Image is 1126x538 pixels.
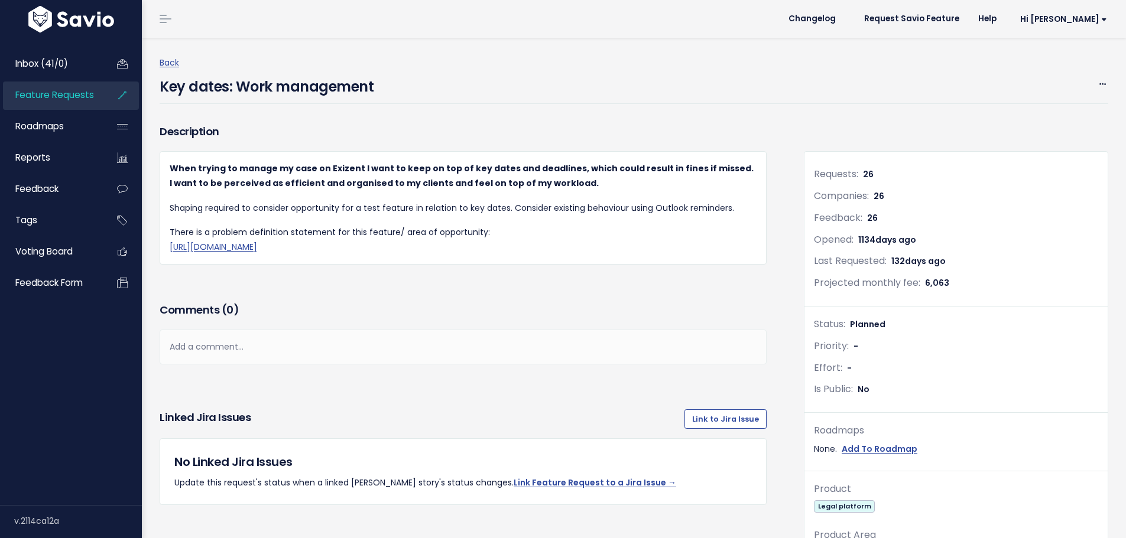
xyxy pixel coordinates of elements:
span: Feedback form [15,276,83,289]
a: Hi [PERSON_NAME] [1006,10,1117,28]
strong: When trying to manage my case on Exizent I want to keep on top of key dates and deadlines, which ... [170,162,754,189]
h3: Comments ( ) [160,302,767,318]
span: Projected monthly fee: [814,276,920,289]
p: There is a problem definition statement for this feature/ area of opportunity: [170,225,757,255]
span: - [854,340,858,352]
span: Planned [850,318,885,330]
span: Priority: [814,339,849,353]
span: days ago [905,255,946,267]
a: Back [160,57,179,69]
span: Feature Requests [15,89,94,101]
a: Reports [3,144,98,171]
span: 26 [863,168,874,180]
p: Update this request's status when a linked [PERSON_NAME] story's status changes. [174,475,752,490]
a: Link to Jira Issue [684,409,767,428]
div: None. [814,442,1098,457]
span: Companies: [814,189,869,203]
h3: Description [160,123,767,140]
img: logo-white.9d6f32f41409.svg [25,6,117,32]
span: 0 [226,302,233,317]
span: Hi [PERSON_NAME] [1020,15,1107,24]
a: Request Savio Feature [855,10,969,28]
span: Changelog [788,15,836,23]
a: Feedback form [3,269,98,296]
span: 26 [874,190,884,202]
span: days ago [875,234,916,246]
a: Inbox (41/0) [3,50,98,77]
a: Add To Roadmap [842,442,917,457]
a: Tags [3,207,98,234]
span: 6,063 [925,277,949,289]
span: Tags [15,214,37,226]
span: Reports [15,151,50,164]
span: - [847,362,852,374]
span: 1134 [858,234,916,246]
span: Feedback: [814,211,862,224]
a: Feedback [3,175,98,203]
span: Inbox (41/0) [15,57,68,70]
div: Product [814,481,1098,498]
a: Voting Board [3,238,98,265]
span: 132 [891,255,946,267]
span: Legal platform [814,500,875,513]
span: Requests: [814,167,858,181]
h4: Key dates: Work management [160,70,374,97]
span: 26 [867,212,878,224]
span: Effort: [814,361,842,374]
a: Help [969,10,1006,28]
a: [URL][DOMAIN_NAME] [170,241,257,253]
a: Roadmaps [3,113,98,140]
span: Opened: [814,233,854,246]
h3: Linked Jira issues [160,409,251,428]
div: Roadmaps [814,422,1098,439]
span: Roadmaps [15,120,64,132]
span: No [858,383,869,395]
span: Last Requested: [814,254,887,268]
span: Feedback [15,182,59,195]
p: Shaping required to consider opportunity for a test feature in relation to key dates. Consider ex... [170,201,757,216]
a: Link Feature Request to a Jira Issue → [514,477,676,488]
a: Feature Requests [3,81,98,109]
span: Voting Board [15,245,73,257]
h5: No Linked Jira Issues [174,453,752,471]
span: Status: [814,317,845,331]
span: Is Public: [814,382,853,396]
div: Add a comment... [160,330,767,364]
div: v.2114ca12a [14,506,142,536]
